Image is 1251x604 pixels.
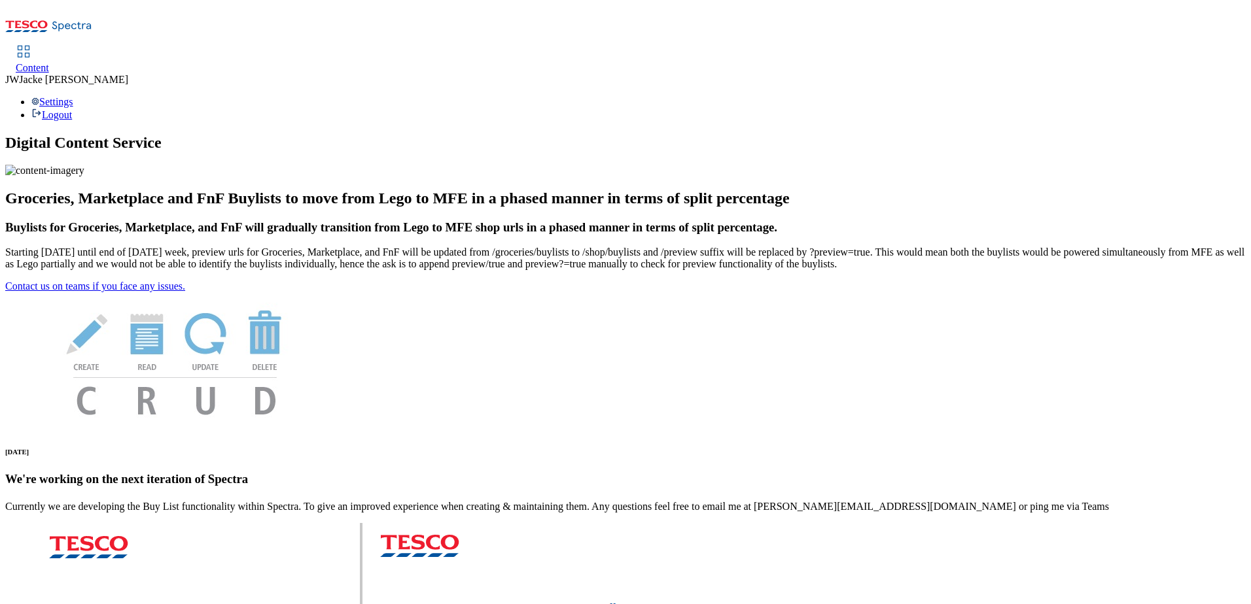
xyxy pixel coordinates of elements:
img: News Image [5,292,345,429]
img: content-imagery [5,165,84,176]
h6: [DATE] [5,448,1246,456]
a: Content [16,46,49,74]
h3: Buylists for Groceries, Marketplace, and FnF will gradually transition from Lego to MFE shop urls... [5,220,1246,235]
a: Settings [31,96,73,107]
a: Logout [31,109,72,120]
p: Currently we are developing the Buy List functionality within Spectra. To give an improved experi... [5,501,1246,512]
a: Contact us on teams if you face any issues. [5,280,185,292]
span: Jacke [PERSON_NAME] [19,74,128,85]
h2: Groceries, Marketplace and FnF Buylists to move from Lego to MFE in a phased manner in terms of s... [5,190,1246,207]
h1: Digital Content Service [5,134,1246,152]
h3: We're working on the next iteration of Spectra [5,472,1246,486]
span: JW [5,74,19,85]
p: Starting [DATE] until end of [DATE] week, preview urls for Groceries, Marketplace, and FnF will b... [5,246,1246,270]
span: Content [16,62,49,73]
